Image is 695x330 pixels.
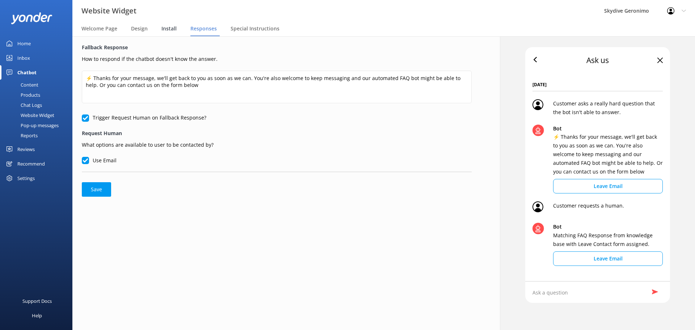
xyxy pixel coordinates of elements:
div: Home [17,36,31,51]
div: Settings [17,171,35,185]
div: Content [4,80,38,90]
div: Reviews [17,142,35,156]
div: Products [4,90,40,100]
button: Save [82,182,111,197]
h3: Website Widget [81,5,136,17]
div: Chatbot [17,65,37,80]
p: What options are available to user to be contacted by? [82,139,472,149]
p: ⚡ Thanks for your message, we'll get back to you as soon as we can. You're also welcome to keep m... [553,133,663,176]
div: Chat Logs [4,100,42,110]
a: Website Widget [4,110,72,120]
label: Fallback Response [82,43,472,51]
textarea: ⚡ Thanks for your message, we'll get back to you as soon as we can. You're also welcome to keep m... [82,71,472,103]
p: Bot [553,125,663,133]
span: Special Instructions [231,25,279,32]
span: Design [131,25,148,32]
a: Products [4,90,72,100]
button: Leave Email [553,251,663,266]
span: Install [161,25,177,32]
div: Recommend [17,156,45,171]
div: Reports [4,130,38,141]
span: [DATE] [532,81,663,91]
label: Trigger Request Human on Fallback Response? [82,114,206,122]
a: Content [4,80,72,90]
p: Matching FAQ Response from knowledge base with Leave Contact form assigned. [553,231,663,248]
label: Use Email [82,156,117,164]
a: Chat Logs [4,100,72,110]
p: Customer asks a really hard question that the bot isn't able to answer. [553,99,663,117]
button: Leave Email [553,179,663,193]
label: Request Human [82,129,472,137]
div: Ask us [586,54,609,67]
div: Support Docs [22,294,52,308]
p: Bot [553,223,663,231]
div: Inbox [17,51,30,65]
span: Responses [190,25,217,32]
span: Welcome Page [81,25,117,32]
div: Help [32,308,42,323]
div: Website Widget [4,110,54,120]
p: How to respond if the chatbot doesn't know the answer. [82,53,472,63]
a: Reports [4,130,72,141]
p: Customer requests a human. [553,201,624,215]
img: yonder-white-logo.png [11,12,52,24]
div: Pop-up messages [4,120,59,130]
a: Pop-up messages [4,120,72,130]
